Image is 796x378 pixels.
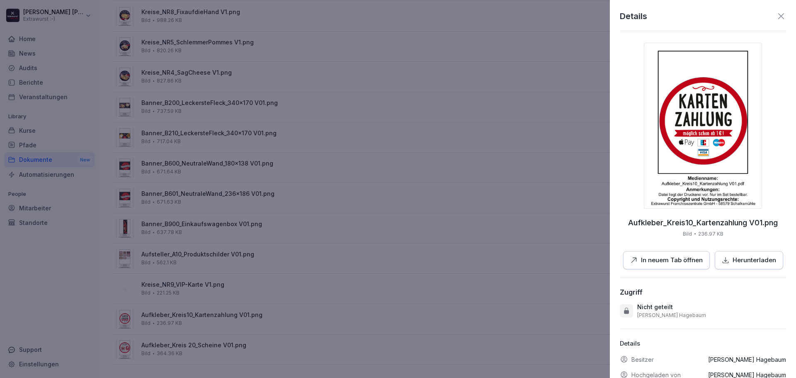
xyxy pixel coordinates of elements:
[644,43,762,209] img: thumbnail
[623,251,710,270] button: In neuem Tab öffnen
[631,355,654,364] p: Besitzer
[733,256,776,265] p: Herunterladen
[641,256,703,265] p: In neuem Tab öffnen
[708,355,786,364] p: [PERSON_NAME] Hagebaum
[715,251,783,270] button: Herunterladen
[637,312,706,319] p: [PERSON_NAME] Hagebaum
[683,230,692,238] p: Bild
[620,339,786,349] p: Details
[628,219,778,227] p: Aufkleber_Kreis10_Kartenzahlung V01.png
[698,230,723,238] p: 236.97 KB
[637,303,673,311] p: Nicht geteilt
[620,10,647,22] p: Details
[620,288,643,296] div: Zugriff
